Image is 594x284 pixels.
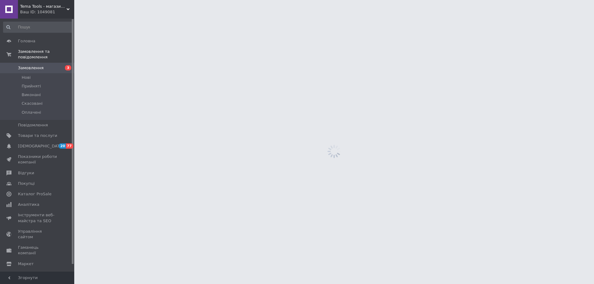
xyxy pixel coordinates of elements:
span: [DEMOGRAPHIC_DATA] [18,143,64,149]
span: Скасовані [22,101,43,106]
span: Замовлення [18,65,44,71]
span: Інструменти веб-майстра та SEO [18,212,57,223]
span: 77 [66,143,73,149]
input: Пошук [3,22,73,33]
span: Каталог ProSale [18,191,51,197]
span: Показники роботи компанії [18,154,57,165]
span: Головна [18,38,35,44]
span: Tema Tools - магазин електромонтажної продукції [20,4,67,9]
span: Нові [22,75,31,80]
span: Оплачені [22,110,41,115]
span: Замовлення та повідомлення [18,49,74,60]
span: Маркет [18,261,34,267]
div: Ваш ID: 1049081 [20,9,74,15]
span: Відгуки [18,170,34,176]
span: Аналітика [18,202,39,207]
span: Повідомлення [18,122,48,128]
span: Товари та послуги [18,133,57,138]
span: Покупці [18,181,35,186]
span: 20 [59,143,66,149]
span: Виконані [22,92,41,98]
span: Управління сайтом [18,229,57,240]
span: 3 [65,65,71,70]
span: Прийняті [22,83,41,89]
span: Гаманець компанії [18,245,57,256]
img: spinner_grey-bg-hcd09dd2d8f1a785e3413b09b97f8118e7.gif [326,143,342,160]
